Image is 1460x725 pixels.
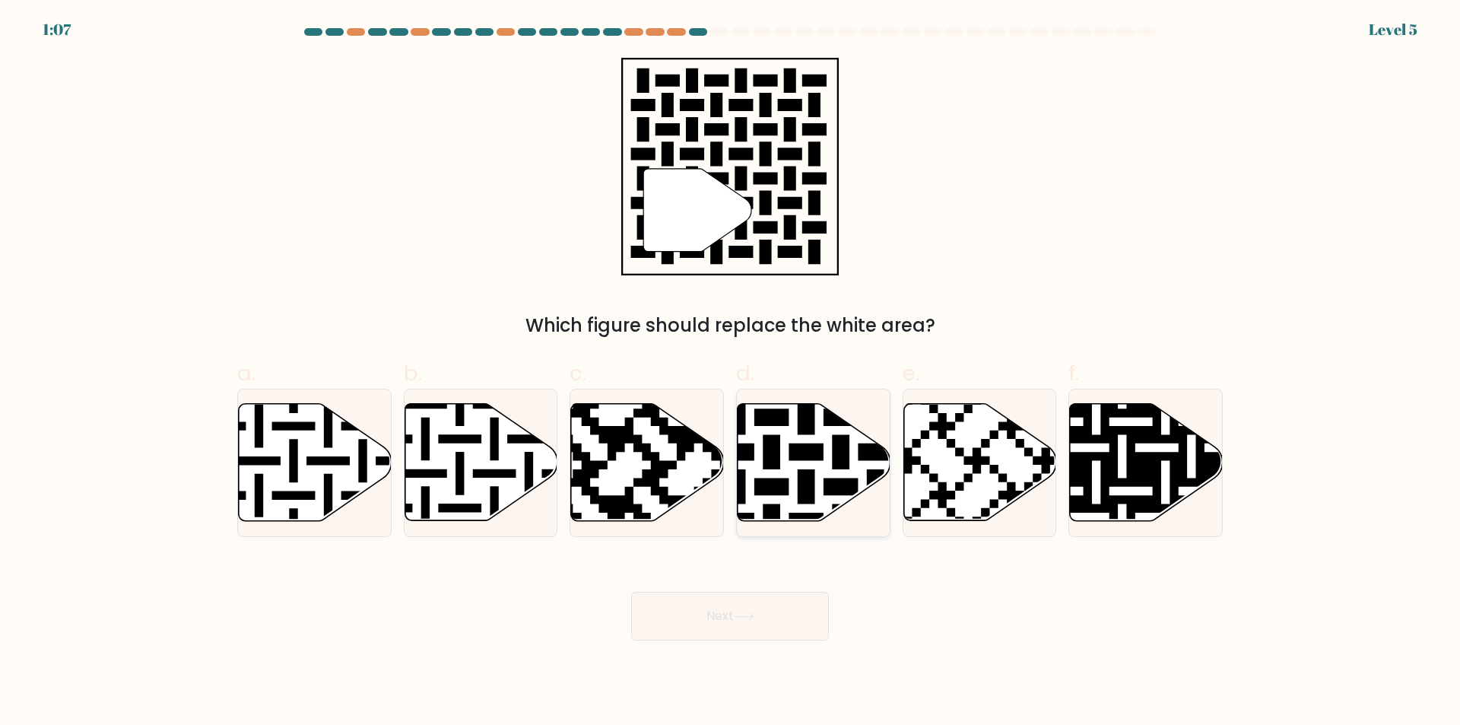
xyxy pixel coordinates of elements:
[570,358,586,388] span: c.
[631,592,829,641] button: Next
[43,18,71,41] div: 1:07
[246,312,1214,339] div: Which figure should replace the white area?
[643,169,751,252] g: "
[237,358,255,388] span: a.
[903,358,919,388] span: e.
[1369,18,1417,41] div: Level 5
[736,358,754,388] span: d.
[1068,358,1079,388] span: f.
[404,358,422,388] span: b.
